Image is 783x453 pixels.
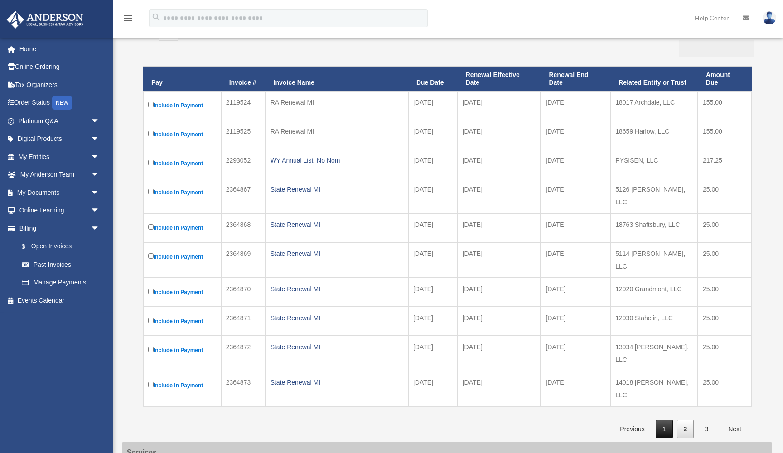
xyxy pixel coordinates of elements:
input: Include in Payment [148,347,154,352]
td: 25.00 [698,242,752,278]
td: 14018 [PERSON_NAME], LLC [610,371,698,406]
td: [DATE] [458,213,541,242]
label: Include in Payment [148,129,216,140]
td: 5114 [PERSON_NAME], LLC [610,242,698,278]
img: User Pic [763,11,776,24]
input: Include in Payment [148,131,154,136]
td: [DATE] [408,149,458,178]
div: State Renewal MI [271,247,403,260]
label: Search: [676,29,751,57]
td: 12920 Grandmont, LLC [610,278,698,307]
td: [DATE] [408,120,458,149]
span: arrow_drop_down [91,219,109,238]
td: 155.00 [698,91,752,120]
th: Pay: activate to sort column descending [143,67,221,91]
div: State Renewal MI [271,376,403,389]
td: 2364872 [221,336,266,371]
span: arrow_drop_down [91,166,109,184]
td: [DATE] [408,278,458,307]
td: [DATE] [408,213,458,242]
td: 2364867 [221,178,266,213]
img: Anderson Advisors Platinum Portal [4,11,86,29]
label: Include in Payment [148,222,216,233]
a: Billingarrow_drop_down [6,219,109,237]
a: Events Calendar [6,291,113,309]
td: 25.00 [698,307,752,336]
td: 25.00 [698,336,752,371]
label: Include in Payment [148,380,216,391]
label: Include in Payment [148,187,216,198]
i: search [151,12,161,22]
div: State Renewal MI [271,312,403,324]
th: Renewal End Date: activate to sort column ascending [541,67,610,91]
a: Online Ordering [6,58,113,76]
a: 2 [677,420,694,439]
td: 5126 [PERSON_NAME], LLC [610,178,698,213]
td: [DATE] [541,178,610,213]
td: [DATE] [408,242,458,278]
td: [DATE] [541,149,610,178]
td: 217.25 [698,149,752,178]
td: [DATE] [458,371,541,406]
div: State Renewal MI [271,341,403,353]
label: Include in Payment [148,251,216,262]
td: [DATE] [458,336,541,371]
a: Tax Organizers [6,76,113,94]
a: Platinum Q&Aarrow_drop_down [6,112,113,130]
label: Include in Payment [148,287,216,298]
a: My Documentsarrow_drop_down [6,183,113,202]
th: Invoice #: activate to sort column ascending [221,67,266,91]
a: Manage Payments [13,274,109,292]
td: 2119525 [221,120,266,149]
td: 13934 [PERSON_NAME], LLC [610,336,698,371]
td: [DATE] [541,213,610,242]
label: Include in Payment [148,158,216,169]
div: State Renewal MI [271,218,403,231]
input: Include in Payment [148,253,154,259]
input: Include in Payment [148,189,154,194]
input: Include in Payment [148,102,154,107]
span: arrow_drop_down [91,148,109,166]
label: Include in Payment [148,100,216,111]
td: [DATE] [408,178,458,213]
input: Include in Payment [148,160,154,165]
td: [DATE] [458,242,541,278]
td: [DATE] [541,371,610,406]
td: 2293052 [221,149,266,178]
a: Digital Productsarrow_drop_down [6,130,113,148]
span: arrow_drop_down [91,112,109,130]
th: Renewal Effective Date: activate to sort column ascending [458,67,541,91]
td: [DATE] [541,242,610,278]
td: 25.00 [698,178,752,213]
a: My Anderson Teamarrow_drop_down [6,166,113,184]
label: Include in Payment [148,345,216,356]
td: 2364873 [221,371,266,406]
span: arrow_drop_down [91,202,109,220]
th: Amount Due: activate to sort column ascending [698,67,752,91]
a: Order StatusNEW [6,94,113,112]
td: 2364871 [221,307,266,336]
td: 12930 Stahelin, LLC [610,307,698,336]
td: 18763 Shaftsbury, LLC [610,213,698,242]
td: [DATE] [408,336,458,371]
td: 18659 Harlow, LLC [610,120,698,149]
td: [DATE] [541,120,610,149]
a: menu [122,16,133,24]
label: Show entries [143,29,199,50]
th: Related Entity or Trust: activate to sort column ascending [610,67,698,91]
div: State Renewal MI [271,183,403,196]
td: [DATE] [541,336,610,371]
td: 155.00 [698,120,752,149]
td: [DATE] [541,91,610,120]
a: Home [6,40,113,58]
span: arrow_drop_down [91,183,109,202]
span: arrow_drop_down [91,130,109,149]
td: [DATE] [458,307,541,336]
td: 2364868 [221,213,266,242]
a: My Entitiesarrow_drop_down [6,148,113,166]
td: [DATE] [541,278,610,307]
td: 2364869 [221,242,266,278]
a: Past Invoices [13,255,109,274]
td: 25.00 [698,213,752,242]
td: 2364870 [221,278,266,307]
